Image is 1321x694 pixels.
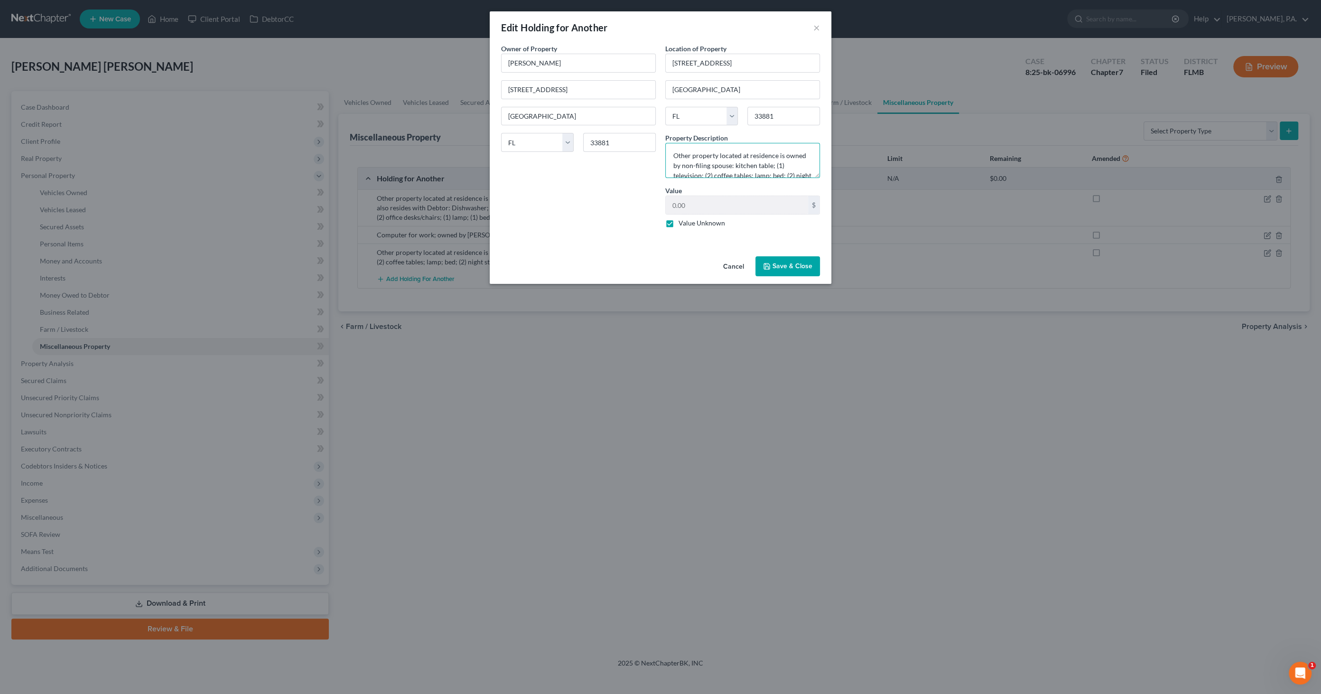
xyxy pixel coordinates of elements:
[665,44,726,54] label: Location of Property
[666,81,819,99] input: Enter city...
[666,54,819,72] input: Enter address...
[716,257,752,276] button: Cancel
[665,186,682,196] label: Value
[665,134,728,142] span: Property Description
[1289,662,1312,685] iframe: Intercom live chat
[501,45,557,53] span: Owner of Property
[808,196,819,214] div: $
[679,218,725,228] label: Value Unknown
[813,22,820,33] button: ×
[747,107,820,126] input: Enter zip...
[502,107,655,125] input: Enter city...
[502,81,655,99] input: Enter address...
[666,196,808,214] input: 0.00
[501,21,608,34] div: Edit Holding for Another
[502,54,655,72] input: Enter name...
[1308,662,1316,669] span: 1
[755,256,820,276] button: Save & Close
[583,133,656,152] input: Enter zip...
